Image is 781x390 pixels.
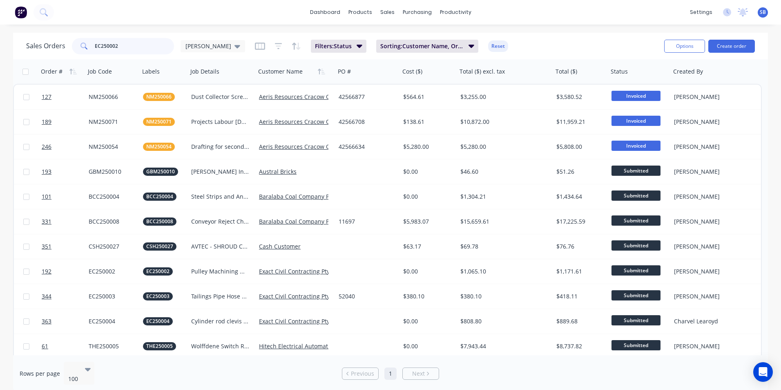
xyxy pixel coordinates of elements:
[26,42,65,50] h1: Sales Orders
[15,6,27,18] img: Factory
[611,290,661,300] span: Submitted
[556,67,577,76] div: Total ($)
[611,315,661,325] span: Submitted
[460,143,545,151] div: $5,280.00
[403,143,451,151] div: $5,280.00
[460,193,545,201] div: $1,304.21
[753,362,773,382] div: Open Intercom Messenger
[460,217,545,226] div: $15,659.61
[143,242,176,251] button: CSH250027
[146,93,172,101] span: NM250066
[143,143,175,151] button: NM250054
[259,168,297,175] a: Austral Bricks
[143,292,173,300] button: EC250003
[399,6,436,18] div: purchasing
[191,242,250,251] div: AVTEC - SHROUD COVERS
[686,6,716,18] div: settings
[760,9,766,16] span: SB
[185,42,231,50] span: [PERSON_NAME]
[259,292,340,300] a: Exact Civil Contracting Pty Ltd
[403,317,451,325] div: $0.00
[42,159,89,184] a: 193
[191,193,250,201] div: Steel Strips and Angle Protection Extras
[556,143,602,151] div: $5,808.00
[460,317,545,325] div: $808.80
[259,242,301,250] a: Cash Customer
[460,242,545,251] div: $69.78
[89,242,134,251] div: CSH250027
[191,342,250,350] div: Wolffdene Switch Room
[674,217,724,226] div: [PERSON_NAME]
[611,240,661,251] span: Submitted
[611,116,661,126] span: Invoiced
[89,217,134,226] div: BCC250008
[339,93,394,101] div: 42566877
[259,118,357,126] a: Aeris Resources Cracow Operations
[95,38,174,54] input: Search...
[556,242,602,251] div: $76.76
[146,217,173,226] span: BCC250008
[42,342,48,350] span: 61
[146,168,175,176] span: GBM250010
[403,217,451,226] div: $5,983.07
[146,342,173,350] span: THE250005
[403,193,451,201] div: $0.00
[146,242,173,251] span: CSH250027
[191,267,250,276] div: Pulley Machining WK32
[42,292,51,300] span: 344
[403,242,451,251] div: $63.17
[611,67,628,76] div: Status
[611,166,661,176] span: Submitted
[146,193,173,201] span: BCC250004
[68,375,80,383] div: 100
[674,193,724,201] div: [PERSON_NAME]
[556,168,602,176] div: $51.26
[674,267,724,276] div: [PERSON_NAME]
[143,168,178,176] button: GBM250010
[674,242,724,251] div: [PERSON_NAME]
[259,143,357,150] a: Aeris Resources Cracow Operations
[143,317,173,325] button: EC250004
[376,6,399,18] div: sales
[89,93,134,101] div: NM250066
[146,143,172,151] span: NM250054
[191,143,250,151] div: Drafting for secondary crusher feed chute as per Quote AR25-36
[42,259,89,284] a: 192
[674,292,724,300] div: [PERSON_NAME]
[412,370,425,378] span: Next
[403,292,451,300] div: $380.10
[89,267,134,276] div: EC250002
[315,42,352,50] span: Filters: Status
[402,67,422,76] div: Cost ($)
[146,267,170,276] span: EC250002
[339,118,394,126] div: 42566708
[42,234,89,259] a: 351
[342,370,378,378] a: Previous page
[556,342,602,350] div: $8,737.82
[258,67,303,76] div: Customer Name
[143,93,175,101] button: NM250066
[611,141,661,151] span: Invoiced
[460,292,545,300] div: $380.10
[339,143,394,151] div: 42566634
[89,168,134,176] div: GBM250010
[351,370,374,378] span: Previous
[146,118,172,126] span: NM250071
[674,118,724,126] div: [PERSON_NAME]
[259,342,357,350] a: Hitech Electrical Automation Pty Ltd
[403,342,451,350] div: $0.00
[259,317,340,325] a: Exact Civil Contracting Pty Ltd
[384,368,397,380] a: Page 1 is your current page
[708,40,755,53] button: Create order
[488,40,508,52] button: Reset
[42,267,51,276] span: 192
[611,265,661,276] span: Submitted
[42,193,51,201] span: 101
[403,118,451,126] div: $138.61
[674,342,724,350] div: [PERSON_NAME]
[143,267,173,276] button: EC250002
[42,168,51,176] span: 193
[338,67,351,76] div: PO #
[311,40,366,53] button: Filters:Status
[556,193,602,201] div: $1,434.64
